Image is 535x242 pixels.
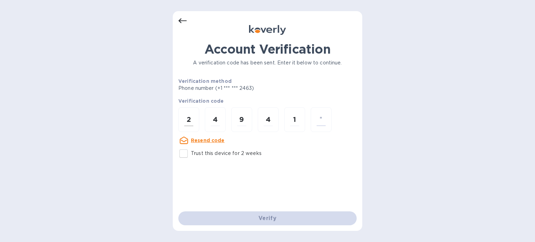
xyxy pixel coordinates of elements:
[178,42,357,56] h1: Account Verification
[178,78,232,84] b: Verification method
[191,138,225,143] u: Resend code
[178,97,357,104] p: Verification code
[178,59,357,67] p: A verification code has been sent. Enter it below to continue.
[178,85,307,92] p: Phone number (+1 *** *** 2463)
[191,150,262,157] p: Trust this device for 2 weeks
